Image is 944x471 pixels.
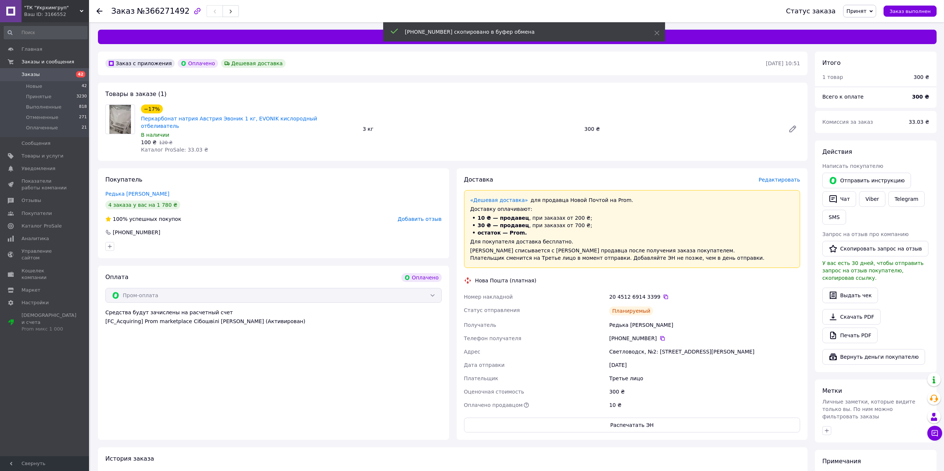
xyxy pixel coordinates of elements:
[822,59,841,66] span: Итого
[478,215,529,221] span: 10 ₴ — продавец
[26,83,42,90] span: Новые
[221,59,286,68] div: Дешевая доставка
[141,105,163,113] div: −17%
[822,148,852,155] span: Действия
[608,358,802,372] div: [DATE]
[76,93,87,100] span: 3230
[105,309,442,325] div: Средства будут зачислены на расчетный счет
[846,8,866,14] span: Принят
[822,74,843,80] span: 1 товар
[22,197,41,204] span: Отзывы
[22,223,62,229] span: Каталог ProSale
[470,197,528,203] a: «Дешевая доставка»
[105,318,442,325] div: [FC_Acquiring] Prom marketplace Сібошвілі [PERSON_NAME] (Активирован)
[609,335,800,342] div: [PHONE_NUMBER]
[785,122,800,136] a: Редактировать
[914,73,929,81] div: 300 ₴
[22,299,49,306] span: Настройки
[478,222,529,228] span: 30 ₴ — продавец
[4,26,88,39] input: Поиск
[26,114,58,121] span: Отмененные
[822,458,861,465] span: Примечания
[927,426,942,441] button: Чат с покупателем
[105,59,175,68] div: Заказ с приложения
[470,238,794,245] div: Для покупателя доставка бесплатно.
[608,398,802,412] div: 10 ₴
[141,132,169,138] span: В наличии
[822,173,911,188] button: Отправить инструкцию
[141,139,157,145] span: 100 ₴
[398,216,441,222] span: Добавить отзыв
[141,147,208,153] span: Каталог ProSale: 33.03 ₴
[401,273,441,282] div: Оплачено
[112,229,161,236] div: [PHONE_NUMBER]
[464,418,800,432] button: Распечатать ЭН
[822,231,909,237] span: Запрос на отзыв про компанию
[608,318,802,332] div: Редька [PERSON_NAME]
[105,191,170,197] a: Редька [PERSON_NAME]
[159,140,172,145] span: 120 ₴
[24,11,89,18] div: Ваш ID: 3166552
[822,387,842,394] span: Метки
[22,248,69,261] span: Управление сайтом
[22,312,76,332] span: [DEMOGRAPHIC_DATA] и счета
[22,165,55,172] span: Уведомления
[360,124,582,134] div: 3 кг
[105,200,180,209] div: 4 заказа у вас на 1 780 ₴
[759,177,800,183] span: Редактировать
[22,178,69,191] span: Показатели работы компании
[26,125,58,131] span: Оплаченные
[79,114,87,121] span: 271
[464,349,480,355] span: Адрес
[22,210,52,217] span: Покупатели
[105,176,142,183] span: Покупатель
[464,375,499,381] span: Плательщик
[470,214,794,222] li: , при заказах от 200 ₴;
[766,60,800,66] time: [DATE] 10:51
[822,288,878,303] button: Выдать чек
[470,205,794,213] div: Доставку оплачивают:
[822,94,864,100] span: Всего к оплате
[786,7,836,15] div: Статус заказа
[22,268,69,281] span: Кошелек компании
[105,215,181,223] div: успешных покупок
[79,104,87,110] span: 818
[464,402,523,408] span: Оплачено продавцом
[22,46,42,53] span: Главная
[22,59,74,65] span: Заказы и сообщения
[82,125,87,131] span: 21
[464,294,513,300] span: Номер накладной
[884,6,937,17] button: Заказ выполнен
[608,372,802,385] div: Третье лицо
[178,59,218,68] div: Оплачено
[888,191,925,207] a: Telegram
[609,306,653,315] div: Планируемый
[111,7,135,16] span: Заказ
[137,7,190,16] span: №366271492
[822,260,924,281] span: У вас есть 30 дней, чтобы отправить запрос на отзыв покупателю, скопировав ссылку.
[464,335,522,341] span: Телефон получателя
[464,322,496,328] span: Получатель
[822,191,856,207] button: Чат
[464,176,493,183] span: Доставка
[859,191,885,207] a: Viber
[22,140,50,147] span: Сообщения
[105,455,154,462] span: История заказа
[912,94,929,100] b: 300 ₴
[22,153,63,159] span: Товары и услуги
[405,28,636,36] div: [PHONE_NUMBER] скопировано в буфер обмена
[26,104,62,110] span: Выполненные
[822,119,873,125] span: Комиссия за заказ
[470,222,794,229] li: , при заказах от 700 ₴;
[141,116,317,129] a: Перкарбонат натрия Австрия Эвоник 1 кг, EVONIK кислородный отбеливатель
[105,90,167,97] span: Товары в заказе (1)
[113,216,128,222] span: 100%
[909,119,929,125] span: 33.03 ₴
[464,362,505,368] span: Дата отправки
[822,163,883,169] span: Написать покупателю
[109,105,131,134] img: Перкарбонат натрия Австрия Эвоник 1 кг, EVONIK кислородный отбеливатель
[24,4,80,11] span: "ТК "Укрхимгруп"
[76,71,85,77] span: 42
[464,389,524,395] span: Оценочная стоимость
[82,83,87,90] span: 42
